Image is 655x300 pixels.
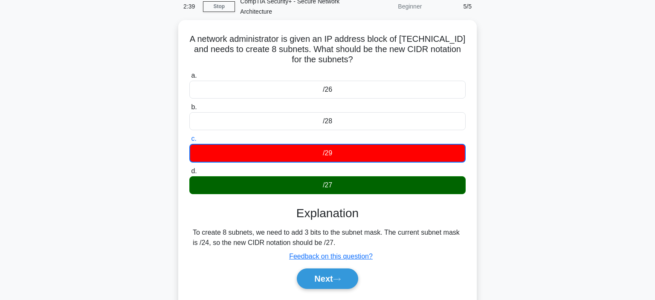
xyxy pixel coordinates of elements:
[189,112,466,130] div: /28
[289,253,373,260] a: Feedback on this question?
[189,144,466,163] div: /29
[191,72,197,79] span: a.
[189,176,466,194] div: /27
[189,81,466,99] div: /26
[193,227,462,248] div: To create 8 subnets, we need to add 3 bits to the subnet mask. The current subnet mask is /24, so...
[191,167,197,175] span: d.
[194,206,461,221] h3: Explanation
[297,268,358,289] button: Next
[191,135,196,142] span: c.
[203,1,235,12] a: Stop
[188,34,467,65] h5: A network administrator is given an IP address block of [TECHNICAL_ID] and needs to create 8 subn...
[191,103,197,111] span: b.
